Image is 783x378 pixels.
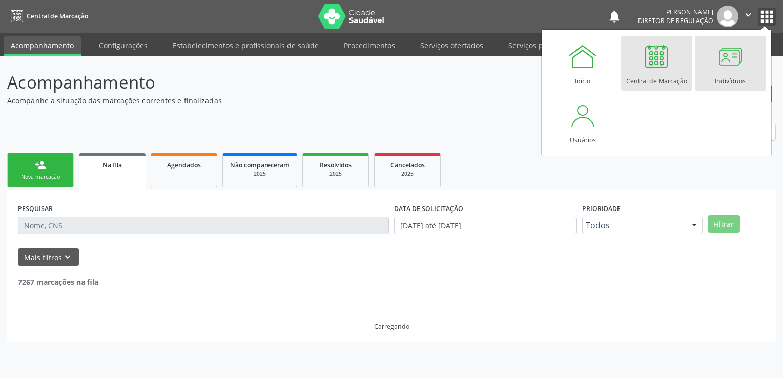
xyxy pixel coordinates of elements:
[4,36,81,56] a: Acompanhamento
[310,170,361,178] div: 2025
[7,70,545,95] p: Acompanhamento
[18,217,389,234] input: Nome, CNS
[7,8,88,25] a: Central de Marcação
[413,36,490,54] a: Serviços ofertados
[743,9,754,20] i: 
[35,159,46,171] div: person_add
[374,322,409,331] div: Carregando
[738,6,758,27] button: 
[62,251,73,263] i: keyboard_arrow_down
[717,6,738,27] img: img
[27,12,88,20] span: Central de Marcação
[501,36,575,54] a: Serviços por vaga
[230,170,290,178] div: 2025
[320,161,352,170] span: Resolvidos
[582,201,621,217] label: Prioridade
[167,161,201,170] span: Agendados
[18,277,98,287] strong: 7267 marcações na fila
[18,201,53,217] label: PESQUISAR
[394,201,463,217] label: DATA DE SOLICITAÇÃO
[337,36,402,54] a: Procedimentos
[7,95,545,106] p: Acompanhe a situação das marcações correntes e finalizadas
[621,36,692,91] a: Central de Marcação
[390,161,425,170] span: Cancelados
[547,36,619,91] a: Início
[638,16,713,25] span: Diretor de regulação
[230,161,290,170] span: Não compareceram
[102,161,122,170] span: Na fila
[92,36,155,54] a: Configurações
[695,36,766,91] a: Indivíduos
[638,8,713,16] div: [PERSON_NAME]
[394,217,577,234] input: Selecione um intervalo
[18,248,79,266] button: Mais filtroskeyboard_arrow_down
[708,215,740,233] button: Filtrar
[166,36,326,54] a: Estabelecimentos e profissionais de saúde
[586,220,682,230] span: Todos
[607,9,622,24] button: notifications
[547,95,619,150] a: Usuários
[758,8,776,26] button: apps
[15,173,66,181] div: Nova marcação
[382,170,433,178] div: 2025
